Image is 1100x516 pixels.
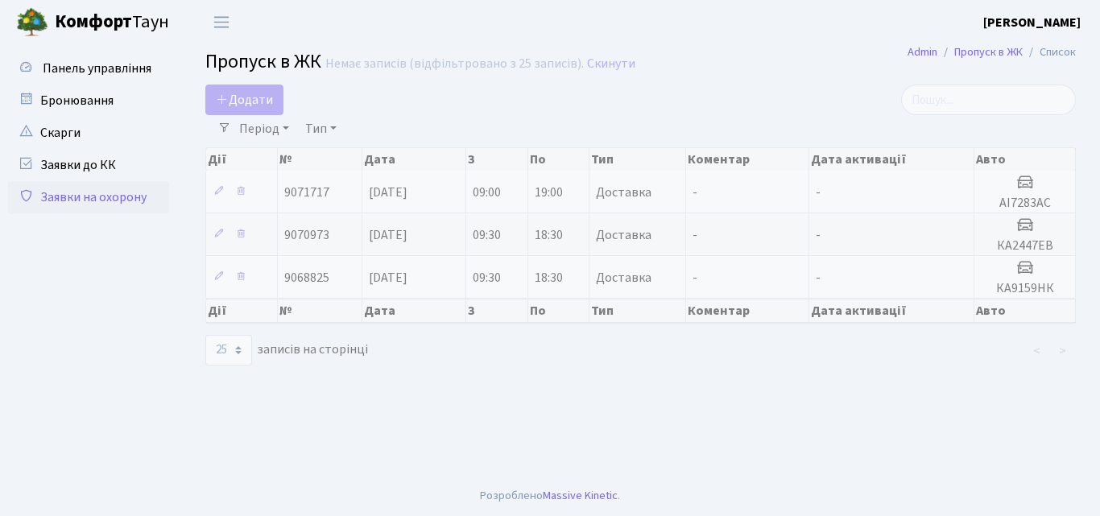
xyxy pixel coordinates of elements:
[686,148,809,171] th: Коментар
[535,184,563,201] span: 19:00
[908,43,937,60] a: Admin
[587,56,635,72] a: Скинути
[981,281,1069,296] h5: КА9159НК
[473,226,501,244] span: 09:30
[466,148,528,171] th: З
[205,47,321,76] span: Пропуск в ЖК
[278,299,363,323] th: №
[8,85,169,117] a: Бронювання
[693,184,697,201] span: -
[535,226,563,244] span: 18:30
[206,299,278,323] th: Дії
[43,60,151,77] span: Панель управління
[299,115,343,142] a: Тип
[596,186,651,199] span: Доставка
[686,299,809,323] th: Коментар
[233,115,296,142] a: Період
[528,299,590,323] th: По
[809,299,975,323] th: Дата активації
[901,85,1076,115] input: Пошук...
[816,184,821,201] span: -
[596,271,651,284] span: Доставка
[206,148,278,171] th: Дії
[8,149,169,181] a: Заявки до КК
[974,148,1076,171] th: Авто
[528,148,590,171] th: По
[369,184,407,201] span: [DATE]
[816,226,821,244] span: -
[325,56,584,72] div: Немає записів (відфільтровано з 25 записів).
[543,487,618,504] a: Massive Kinetic
[16,6,48,39] img: logo.png
[954,43,1023,60] a: Пропуск в ЖК
[362,299,466,323] th: Дата
[201,9,242,35] button: Переключити навігацію
[216,91,273,109] span: Додати
[55,9,169,36] span: Таун
[596,229,651,241] span: Доставка
[473,269,501,287] span: 09:30
[466,299,528,323] th: З
[983,13,1081,32] a: [PERSON_NAME]
[473,184,501,201] span: 09:00
[8,181,169,213] a: Заявки на охорону
[1023,43,1076,61] li: Список
[362,148,466,171] th: Дата
[693,269,697,287] span: -
[284,226,329,244] span: 9070973
[589,299,685,323] th: Тип
[883,35,1100,69] nav: breadcrumb
[480,487,620,505] div: Розроблено .
[693,226,697,244] span: -
[55,9,132,35] b: Комфорт
[278,148,363,171] th: №
[284,269,329,287] span: 9068825
[8,52,169,85] a: Панель управління
[205,335,368,365] label: записів на сторінці
[205,335,252,365] select: записів на сторінці
[284,184,329,201] span: 9071717
[981,196,1069,211] h5: АІ7283АС
[369,269,407,287] span: [DATE]
[8,117,169,149] a: Скарги
[981,238,1069,254] h5: КА2447ЕВ
[974,299,1076,323] th: Авто
[983,14,1081,31] b: [PERSON_NAME]
[816,269,821,287] span: -
[535,269,563,287] span: 18:30
[369,226,407,244] span: [DATE]
[809,148,975,171] th: Дата активації
[205,85,283,115] a: Додати
[589,148,685,171] th: Тип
